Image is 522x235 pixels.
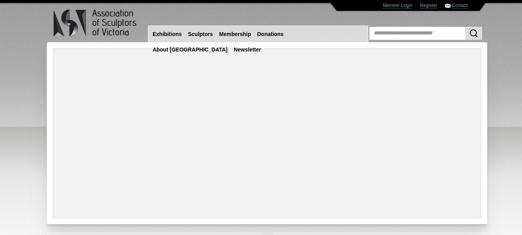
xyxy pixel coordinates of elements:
[254,27,287,41] a: Donations
[383,3,412,9] a: Member Login
[231,43,264,57] a: Newsletter
[53,8,138,38] img: logo.png
[185,27,216,41] a: Sculptors
[216,27,254,41] a: Membership
[445,4,451,8] img: Contact ASV
[420,3,437,9] a: Register
[469,29,478,38] img: Search
[150,43,231,57] a: About [GEOGRAPHIC_DATA]
[452,3,468,9] a: Contact
[150,27,185,41] a: Exhibitions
